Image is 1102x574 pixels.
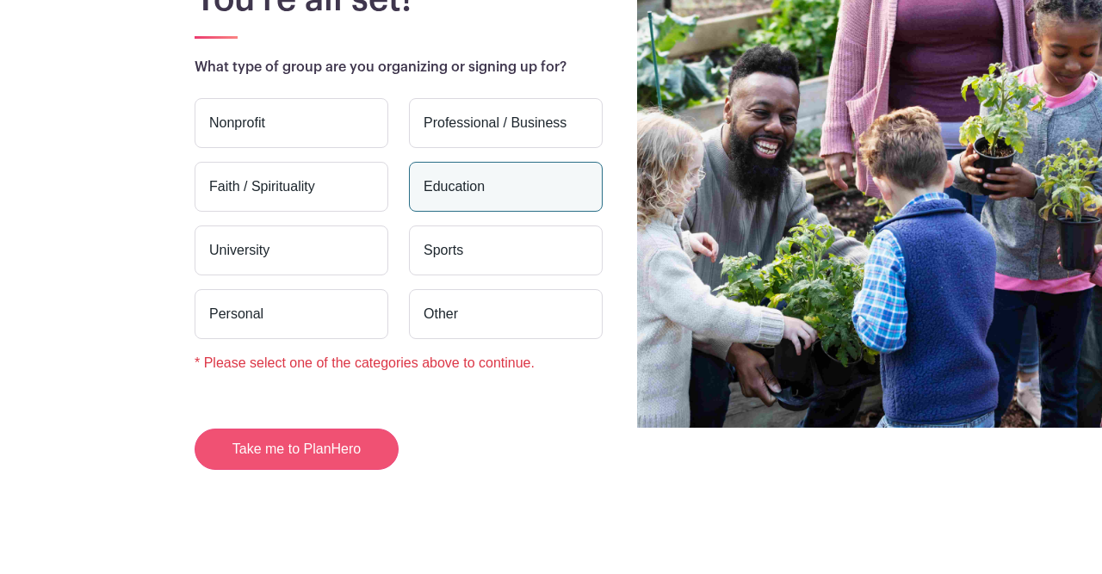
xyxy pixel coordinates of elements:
[409,289,603,339] label: Other
[409,162,603,212] label: Education
[195,289,388,339] label: Personal
[195,98,388,148] label: Nonprofit
[195,225,388,275] label: University
[184,353,613,373] p: * Please select one of the categories above to continue.
[195,429,399,470] button: Take me to PlanHero
[195,162,388,212] label: Faith / Spirituality
[409,225,603,275] label: Sports
[195,57,1011,77] p: What type of group are you organizing or signing up for?
[409,98,603,148] label: Professional / Business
